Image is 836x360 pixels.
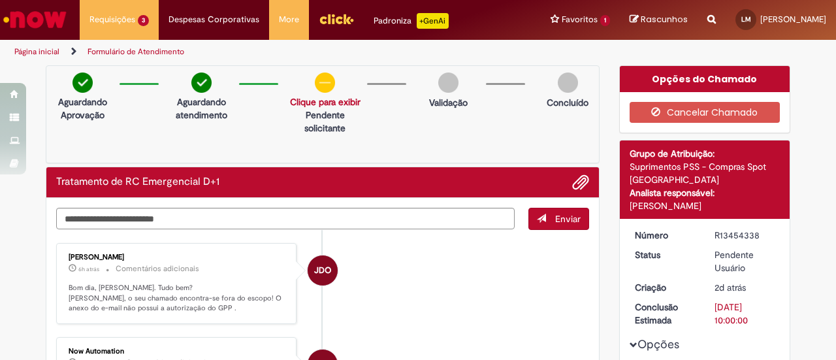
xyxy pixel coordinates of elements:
[52,95,113,122] p: Aguardando Aprovação
[56,208,515,229] textarea: Digite sua mensagem aqui...
[438,73,458,93] img: img-circle-grey.png
[625,229,705,242] dt: Número
[14,46,59,57] a: Página inicial
[191,73,212,93] img: check-circle-green.png
[625,248,705,261] dt: Status
[630,160,780,186] div: Suprimentos PSS - Compras Spot [GEOGRAPHIC_DATA]
[630,102,780,123] button: Cancelar Chamado
[547,96,588,109] p: Concluído
[374,13,449,29] div: Padroniza
[630,147,780,160] div: Grupo de Atribuição:
[528,208,589,230] button: Enviar
[10,40,547,64] ul: Trilhas de página
[319,9,354,29] img: click_logo_yellow_360x200.png
[715,281,775,294] div: 27/08/2025 21:00:28
[290,96,361,108] a: Clique para exibir
[89,13,135,26] span: Requisições
[558,73,578,93] img: img-circle-grey.png
[315,73,335,93] img: circle-minus.png
[620,66,790,92] div: Opções do Chamado
[1,7,69,33] img: ServiceNow
[715,282,746,293] time: 27/08/2025 21:00:28
[78,265,99,273] time: 29/08/2025 11:04:35
[741,15,751,24] span: LM
[170,95,232,122] p: Aguardando atendimento
[715,282,746,293] span: 2d atrás
[116,263,199,274] small: Comentários adicionais
[630,199,780,212] div: [PERSON_NAME]
[72,73,93,93] img: check-circle-green.png
[69,283,286,314] p: Bom dia, [PERSON_NAME]. Tudo bem? [PERSON_NAME], o seu chamado encontra-se fora do escopo! O anex...
[572,174,589,191] button: Adicionar anexos
[308,255,338,286] div: Jessica de Oliveira Parenti
[279,13,299,26] span: More
[641,13,688,25] span: Rascunhos
[715,229,775,242] div: R13454338
[600,15,610,26] span: 1
[56,176,219,188] h2: Tratamento de RC Emergencial D+1 Histórico de tíquete
[69,348,286,355] div: Now Automation
[314,255,331,286] span: JDO
[78,265,99,273] span: 6h atrás
[715,301,775,327] div: [DATE] 10:00:00
[88,46,184,57] a: Formulário de Atendimento
[417,13,449,29] p: +GenAi
[429,96,468,109] p: Validação
[625,281,705,294] dt: Criação
[69,254,286,261] div: [PERSON_NAME]
[630,186,780,199] div: Analista responsável:
[290,108,361,135] p: Pendente solicitante
[760,14,826,25] span: [PERSON_NAME]
[555,213,581,225] span: Enviar
[630,14,688,26] a: Rascunhos
[138,15,149,26] span: 3
[169,13,259,26] span: Despesas Corporativas
[562,13,598,26] span: Favoritos
[715,248,775,274] div: Pendente Usuário
[625,301,705,327] dt: Conclusão Estimada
